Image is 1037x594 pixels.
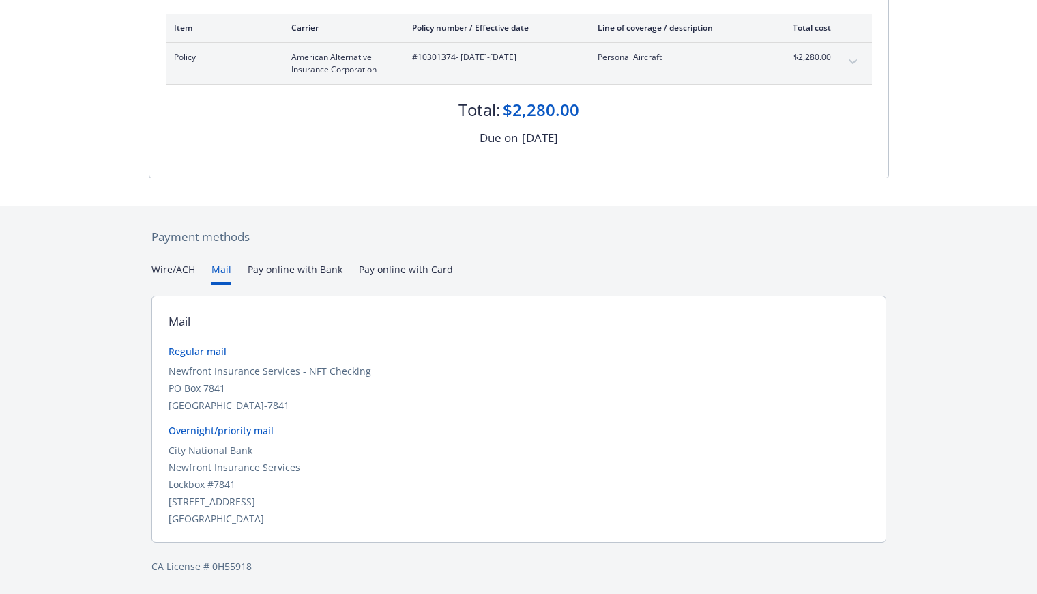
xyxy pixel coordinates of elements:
[480,129,518,147] div: Due on
[248,262,342,285] button: Pay online with Bank
[598,22,758,33] div: Line of coverage / description
[412,22,576,33] div: Policy number / Effective date
[169,423,869,438] div: Overnight/priority mail
[151,559,886,574] div: CA License # 0H55918
[842,51,864,73] button: expand content
[169,398,869,412] div: [GEOGRAPHIC_DATA]-7841
[458,98,500,122] div: Total:
[598,51,758,63] span: Personal Aircraft
[169,344,869,358] div: Regular mail
[169,460,869,475] div: Newfront Insurance Services
[169,443,869,457] div: City National Bank
[522,129,558,147] div: [DATE]
[169,364,869,378] div: Newfront Insurance Services - NFT Checking
[291,22,390,33] div: Carrier
[151,228,886,246] div: Payment methods
[211,262,231,285] button: Mail
[174,51,269,63] span: Policy
[412,51,576,63] span: #10301374 - [DATE]-[DATE]
[169,381,869,395] div: PO Box 7841
[503,98,579,122] div: $2,280.00
[169,511,869,526] div: [GEOGRAPHIC_DATA]
[174,22,269,33] div: Item
[169,494,869,509] div: [STREET_ADDRESS]
[166,43,872,84] div: PolicyAmerican Alternative Insurance Corporation#10301374- [DATE]-[DATE]Personal Aircraft$2,280.0...
[169,477,869,492] div: Lockbox #7841
[151,262,195,285] button: Wire/ACH
[291,51,390,76] span: American Alternative Insurance Corporation
[780,51,831,63] span: $2,280.00
[169,313,190,330] div: Mail
[780,22,831,33] div: Total cost
[359,262,453,285] button: Pay online with Card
